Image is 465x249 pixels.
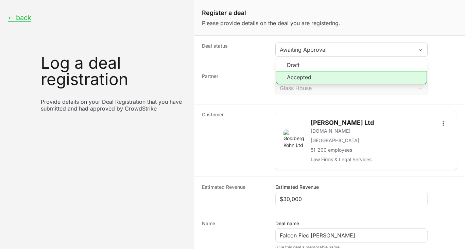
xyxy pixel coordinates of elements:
[202,184,267,206] dt: Estimated Revenue
[202,8,457,18] h1: Register a deal
[283,130,305,151] img: Goldberg Kohn Ltd
[275,184,319,190] label: Estimated Revenue
[276,43,427,56] button: Awaiting Approval
[438,118,449,129] button: Open options
[280,46,414,54] div: Awaiting Approval
[202,43,267,59] dt: Deal status
[311,137,374,144] p: [GEOGRAPHIC_DATA]
[275,73,428,80] label: Select the partner this deal is for:
[311,147,374,153] p: 51-200 employees
[8,14,31,22] button: ← back
[414,81,427,95] div: Open
[311,118,374,128] h2: [PERSON_NAME] Ltd
[311,128,374,134] a: [DOMAIN_NAME]
[41,98,186,112] p: Provide details on your Deal Registration that you have submitted and had approved by CrowdStrike
[41,55,186,87] h1: Log a deal registration
[280,195,423,203] input: $
[202,73,267,97] dt: Partner
[202,111,267,170] dt: Customer
[311,156,374,163] p: Law Firms & Legal Services
[202,19,457,27] p: Please provide details on the deal you are registering.
[275,220,299,227] label: Deal name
